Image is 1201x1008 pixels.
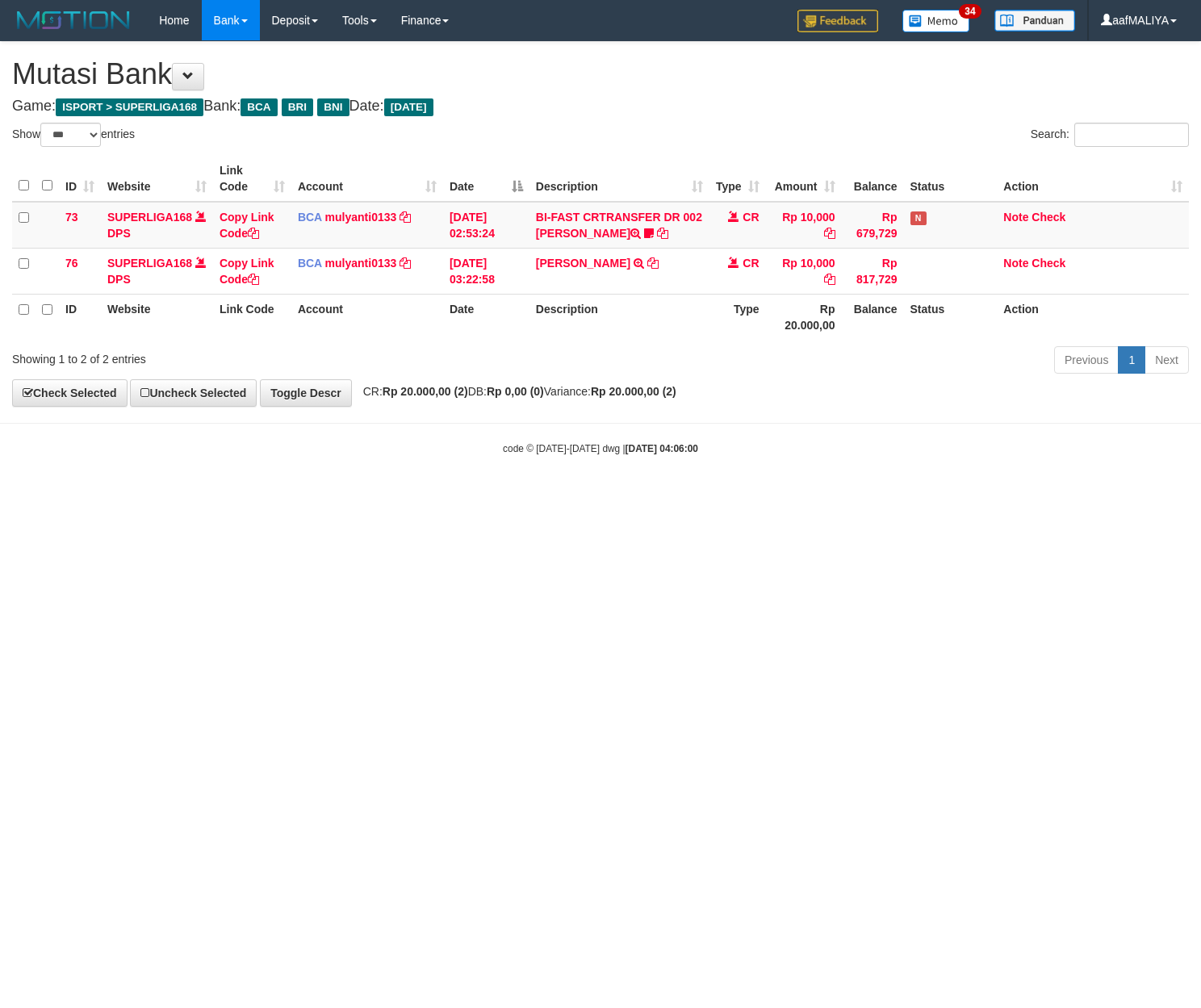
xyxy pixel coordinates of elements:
[743,211,759,224] span: CR
[101,294,213,340] th: Website
[65,211,78,224] span: 73
[101,202,213,249] td: DPS
[317,98,349,116] span: BNI
[1032,257,1065,270] a: Check
[130,379,257,407] a: Uncheck Selected
[657,227,668,240] a: Copy BI-FAST CRTRANSFER DR 002 MUHAMAD MADROJI to clipboard
[910,211,927,225] span: Has Note
[12,379,128,407] a: Check Selected
[443,156,529,202] th: Date: activate to sort column descending
[400,211,411,224] a: Copy mulyanti0133 to clipboard
[59,156,101,202] th: ID: activate to sort column ascending
[12,123,135,147] label: Show entries
[842,202,904,249] td: Rp 679,729
[65,257,78,270] span: 76
[709,156,766,202] th: Type: activate to sort column ascending
[220,257,274,286] a: Copy Link Code
[959,4,981,19] span: 34
[842,248,904,294] td: Rp 817,729
[213,156,291,202] th: Link Code: activate to sort column ascending
[529,294,709,340] th: Description
[536,257,630,270] a: [PERSON_NAME]
[282,98,313,116] span: BRI
[443,294,529,340] th: Date
[213,294,291,340] th: Link Code
[904,294,998,340] th: Status
[797,10,878,32] img: Feedback.jpg
[766,156,842,202] th: Amount: activate to sort column ascending
[355,385,676,398] span: CR: DB: Variance:
[443,248,529,294] td: [DATE] 03:22:58
[529,202,709,249] td: BI-FAST CRTRANSFER DR 002 [PERSON_NAME]
[904,156,998,202] th: Status
[59,294,101,340] th: ID
[1003,257,1028,270] a: Note
[384,98,433,116] span: [DATE]
[1054,346,1119,374] a: Previous
[40,123,101,147] select: Showentries
[107,211,192,224] a: SUPERLIGA168
[1074,123,1189,147] input: Search:
[743,257,759,270] span: CR
[591,385,676,398] strong: Rp 20.000,00 (2)
[529,156,709,202] th: Description: activate to sort column ascending
[766,248,842,294] td: Rp 10,000
[842,156,904,202] th: Balance
[325,257,397,270] a: mulyanti0133
[766,202,842,249] td: Rp 10,000
[107,257,192,270] a: SUPERLIGA168
[997,294,1189,340] th: Action
[709,294,766,340] th: Type
[842,294,904,340] th: Balance
[325,211,397,224] a: mulyanti0133
[766,294,842,340] th: Rp 20.000,00
[383,385,468,398] strong: Rp 20.000,00 (2)
[400,257,411,270] a: Copy mulyanti0133 to clipboard
[56,98,203,116] span: ISPORT > SUPERLIGA168
[298,211,322,224] span: BCA
[824,273,835,286] a: Copy Rp 10,000 to clipboard
[626,443,698,454] strong: [DATE] 04:06:00
[1145,346,1189,374] a: Next
[291,294,443,340] th: Account
[12,98,1189,115] h4: Game: Bank: Date:
[12,345,488,367] div: Showing 1 to 2 of 2 entries
[101,156,213,202] th: Website: activate to sort column ascending
[902,10,970,32] img: Button%20Memo.svg
[503,443,698,454] small: code © [DATE]-[DATE] dwg |
[298,257,322,270] span: BCA
[1118,346,1145,374] a: 1
[994,10,1075,31] img: panduan.png
[220,211,274,240] a: Copy Link Code
[101,248,213,294] td: DPS
[1031,123,1189,147] label: Search:
[12,8,135,32] img: MOTION_logo.png
[647,257,659,270] a: Copy DEWI PITRI NINGSIH to clipboard
[1032,211,1065,224] a: Check
[997,156,1189,202] th: Action: activate to sort column ascending
[291,156,443,202] th: Account: activate to sort column ascending
[824,227,835,240] a: Copy Rp 10,000 to clipboard
[1003,211,1028,224] a: Note
[487,385,544,398] strong: Rp 0,00 (0)
[12,58,1189,90] h1: Mutasi Bank
[260,379,352,407] a: Toggle Descr
[241,98,277,116] span: BCA
[443,202,529,249] td: [DATE] 02:53:24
